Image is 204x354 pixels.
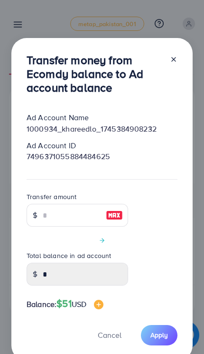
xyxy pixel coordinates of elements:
div: Ad Account Name [19,112,185,123]
button: Cancel [86,325,133,345]
img: image [94,300,103,309]
img: image [106,210,123,221]
span: Balance: [27,299,56,310]
button: Apply [141,325,177,345]
div: 7496371055884484625 [19,151,185,162]
span: Cancel [98,330,121,340]
h3: Transfer money from Ecomdy balance to Ad account balance [27,53,162,94]
h4: $51 [56,298,103,310]
div: Ad Account ID [19,140,185,151]
div: 1000934_khareedlo_1745384908232 [19,124,185,134]
label: Total balance in ad account [27,251,111,260]
label: Transfer amount [27,192,76,201]
span: USD [72,299,86,309]
span: Apply [150,330,168,340]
